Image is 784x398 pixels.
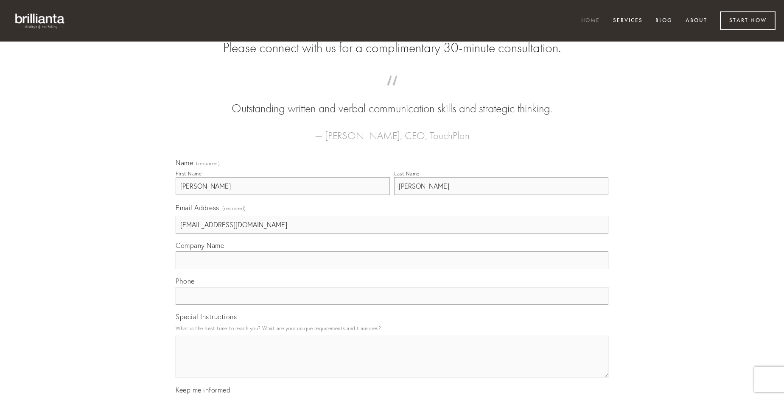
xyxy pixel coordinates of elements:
[222,203,246,214] span: (required)
[176,40,608,56] h2: Please connect with us for a complimentary 30-minute consultation.
[176,323,608,334] p: What is the best time to reach you? What are your unique requirements and timelines?
[176,170,202,177] div: First Name
[680,14,713,28] a: About
[8,8,72,33] img: brillianta - research, strategy, marketing
[576,14,605,28] a: Home
[176,386,230,394] span: Keep me informed
[189,117,595,144] figcaption: — [PERSON_NAME], CEO, TouchPlan
[176,241,224,250] span: Company Name
[176,159,193,167] span: Name
[189,84,595,117] blockquote: Outstanding written and verbal communication skills and strategic thinking.
[176,277,195,285] span: Phone
[189,84,595,100] span: “
[650,14,678,28] a: Blog
[176,312,237,321] span: Special Instructions
[720,11,776,30] a: Start Now
[394,170,420,177] div: Last Name
[196,161,220,166] span: (required)
[176,203,219,212] span: Email Address
[608,14,648,28] a: Services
